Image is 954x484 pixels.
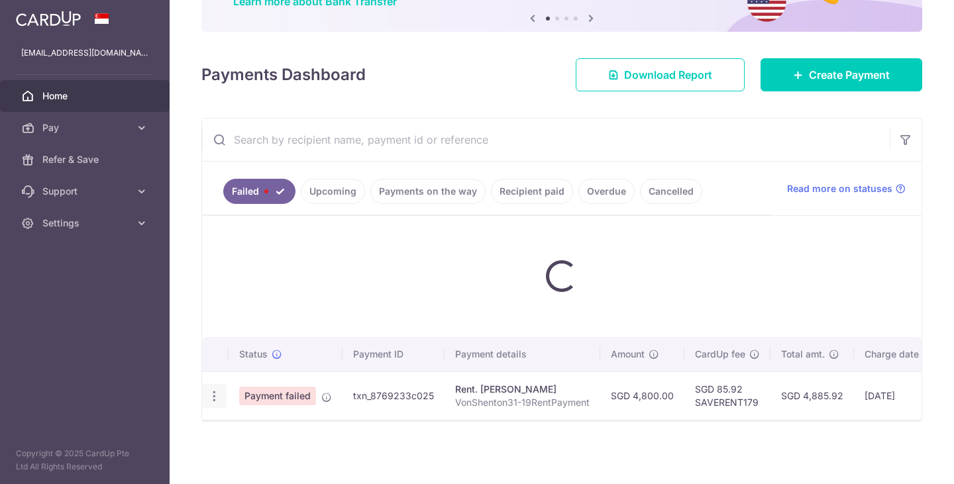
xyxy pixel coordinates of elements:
[42,121,130,134] span: Pay
[42,89,130,103] span: Home
[600,371,684,420] td: SGD 4,800.00
[343,371,445,420] td: txn_8769233c025
[445,337,600,371] th: Payment details
[202,119,890,161] input: Search by recipient name, payment id or reference
[865,348,919,361] span: Charge date
[455,383,590,396] div: Rent. [PERSON_NAME]
[695,348,745,361] span: CardUp fee
[201,63,366,87] h4: Payments Dashboard
[343,337,445,371] th: Payment ID
[611,348,645,361] span: Amount
[761,58,922,91] a: Create Payment
[624,67,712,83] span: Download Report
[239,387,316,405] span: Payment failed
[239,348,268,361] span: Status
[301,179,365,204] a: Upcoming
[491,179,573,204] a: Recipient paid
[770,371,854,420] td: SGD 4,885.92
[787,182,892,195] span: Read more on statuses
[370,179,486,204] a: Payments on the way
[854,371,944,420] td: [DATE]
[455,396,590,409] p: VonShenton31-19RentPayment
[640,179,702,204] a: Cancelled
[42,185,130,198] span: Support
[42,153,130,166] span: Refer & Save
[684,371,770,420] td: SGD 85.92 SAVERENT179
[16,11,81,26] img: CardUp
[578,179,635,204] a: Overdue
[576,58,745,91] a: Download Report
[223,179,295,204] a: Failed
[809,67,890,83] span: Create Payment
[787,182,906,195] a: Read more on statuses
[781,348,825,361] span: Total amt.
[321,389,332,400] span: Your payment is failed. Please check correct card details and try submitting the payment again.
[21,46,148,60] p: [EMAIL_ADDRESS][DOMAIN_NAME]
[42,217,130,230] span: Settings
